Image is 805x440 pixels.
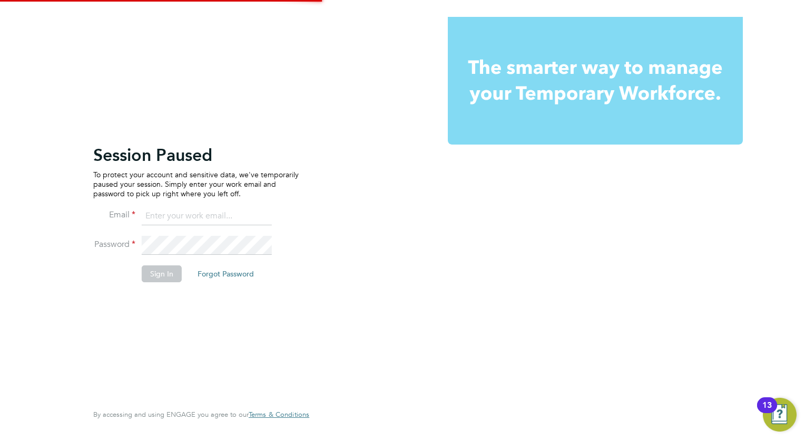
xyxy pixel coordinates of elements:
button: Forgot Password [189,265,262,282]
span: By accessing and using ENGAGE you agree to our [93,410,309,419]
div: 13 [762,405,772,419]
input: Enter your work email... [142,207,272,226]
button: Open Resource Center, 13 new notifications [763,398,797,432]
span: Terms & Conditions [249,410,309,419]
h2: Session Paused [93,145,299,166]
label: Email [93,209,135,221]
button: Sign In [142,265,182,282]
a: Terms & Conditions [249,410,309,419]
label: Password [93,239,135,250]
p: To protect your account and sensitive data, we've temporarily paused your session. Simply enter y... [93,170,299,199]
